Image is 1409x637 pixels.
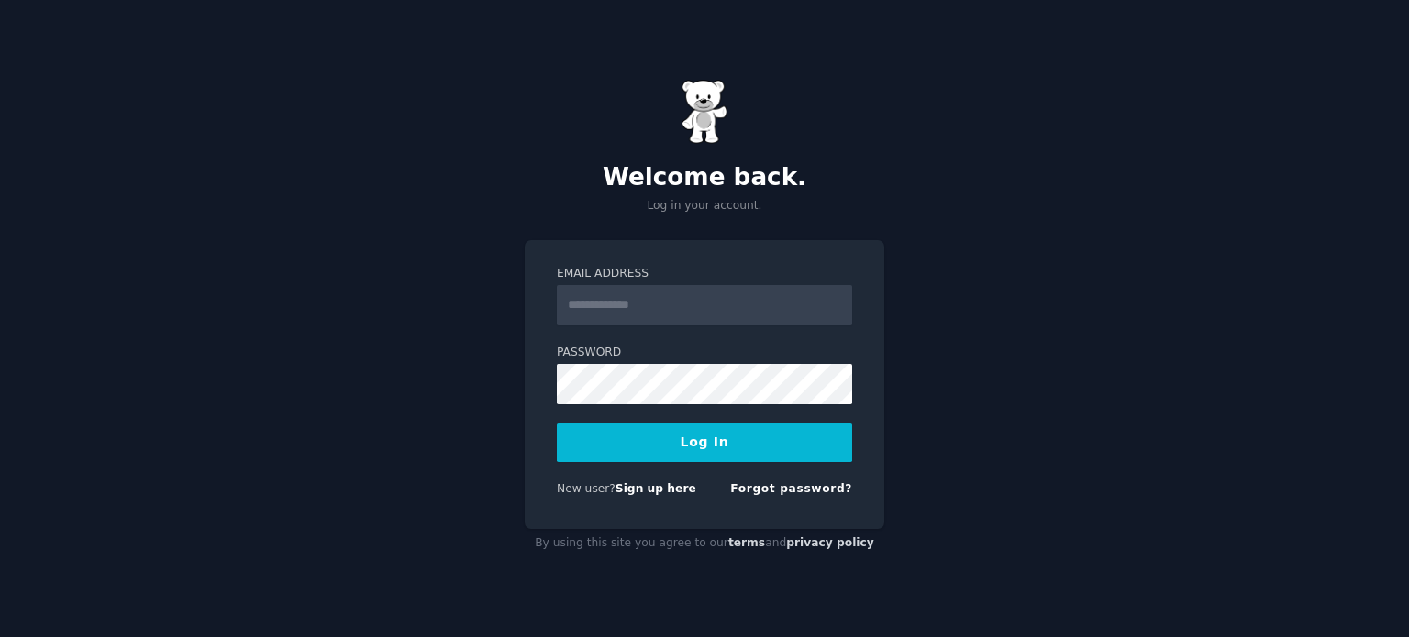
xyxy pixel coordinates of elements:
[730,482,852,495] a: Forgot password?
[557,266,852,282] label: Email Address
[682,80,727,144] img: Gummy Bear
[786,536,874,549] a: privacy policy
[525,163,884,192] h2: Welcome back.
[557,345,852,361] label: Password
[525,529,884,558] div: By using this site you agree to our and
[728,536,765,549] a: terms
[525,198,884,214] p: Log in your account.
[557,482,616,495] span: New user?
[557,423,852,462] button: Log In
[616,482,696,495] a: Sign up here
